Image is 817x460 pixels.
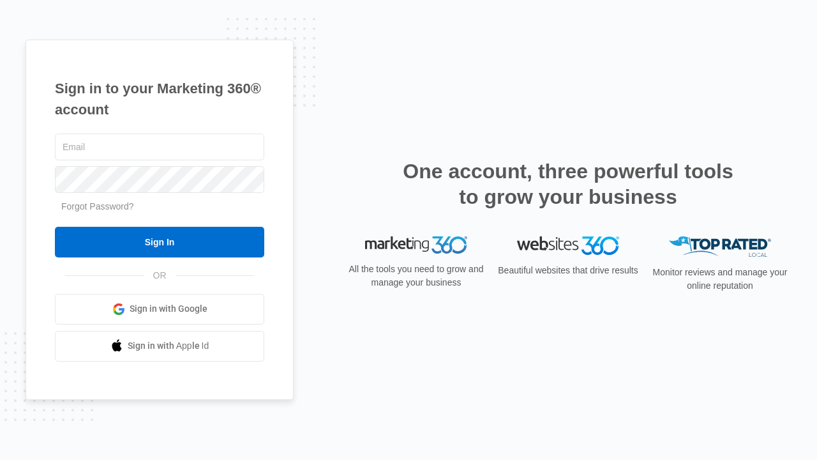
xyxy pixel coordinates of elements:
[648,266,791,293] p: Monitor reviews and manage your online reputation
[55,331,264,362] a: Sign in with Apple Id
[128,339,209,353] span: Sign in with Apple Id
[497,264,640,277] p: Beautiful websites that drive results
[399,158,737,210] h2: One account, three powerful tools to grow your business
[365,236,467,254] img: Marketing 360
[345,263,488,289] p: All the tools you need to grow and manage your business
[61,201,134,211] a: Forgot Password?
[55,78,264,120] h1: Sign in to your Marketing 360® account
[55,134,264,160] input: Email
[144,269,176,282] span: OR
[55,294,264,325] a: Sign in with Google
[55,227,264,257] input: Sign In
[130,302,207,316] span: Sign in with Google
[517,236,619,255] img: Websites 360
[669,236,771,257] img: Top Rated Local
